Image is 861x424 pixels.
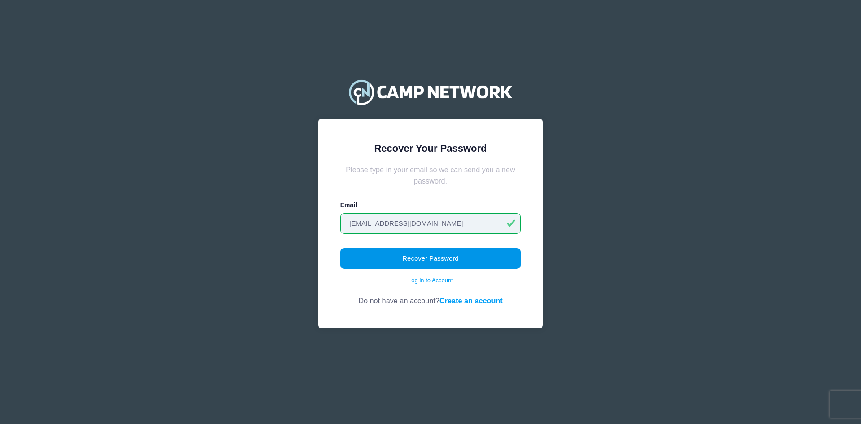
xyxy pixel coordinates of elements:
[340,248,521,269] button: Recover Password
[340,285,521,306] div: Do not have an account?
[340,164,521,186] div: Please type in your email so we can send you a new password.
[439,297,503,305] a: Create an account
[340,141,521,156] div: Recover Your Password
[345,74,516,110] img: Camp Network
[408,276,453,285] a: Log in to Account
[340,201,357,210] label: Email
